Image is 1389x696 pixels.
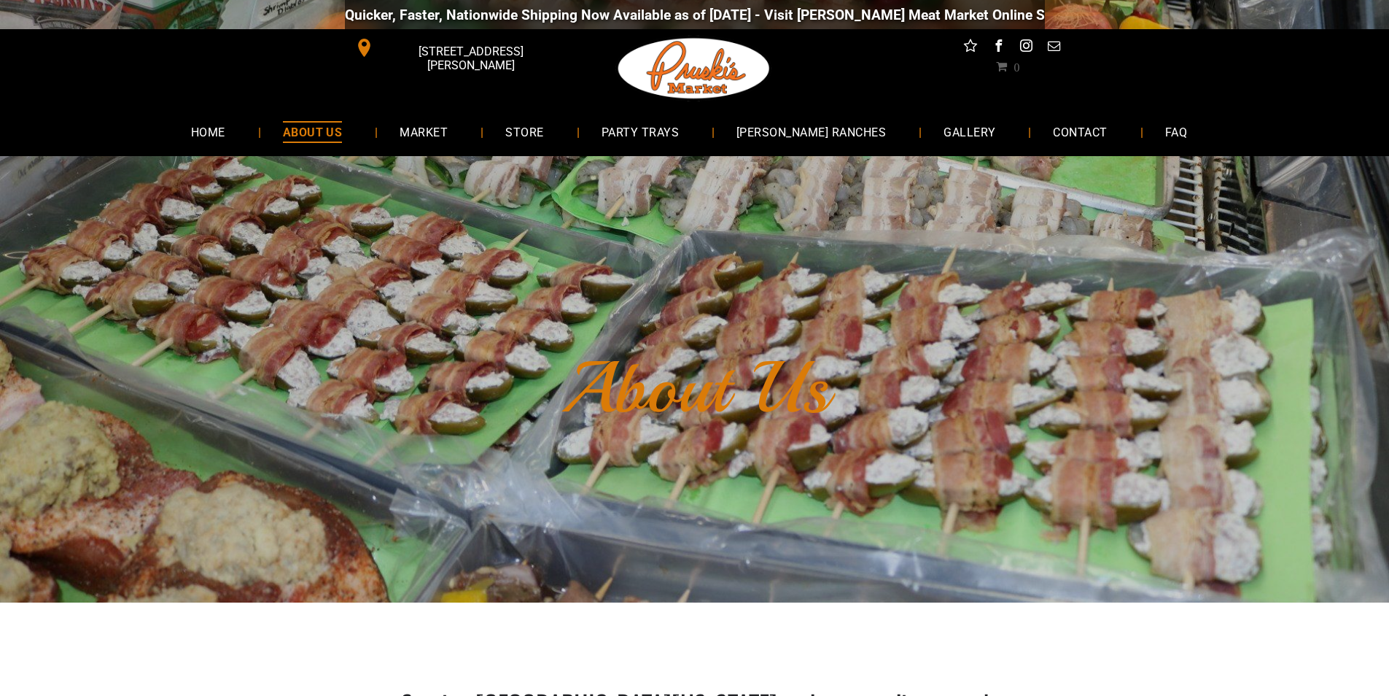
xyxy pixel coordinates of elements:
[378,112,470,151] a: MARKET
[483,112,565,151] a: STORE
[1031,112,1129,151] a: CONTACT
[989,36,1008,59] a: facebook
[261,112,365,151] a: ABOUT US
[1013,61,1019,72] span: 0
[1044,36,1063,59] a: email
[1143,112,1209,151] a: FAQ
[1016,36,1035,59] a: instagram
[715,112,908,151] a: [PERSON_NAME] RANCHES
[169,112,247,151] a: HOME
[345,36,568,59] a: [STREET_ADDRESS][PERSON_NAME]
[961,36,980,59] a: Social network
[561,343,829,433] font: About Us
[922,112,1017,151] a: GALLERY
[615,29,773,108] img: Pruski-s+Market+HQ+Logo2-1920w.png
[376,37,564,80] span: [STREET_ADDRESS][PERSON_NAME]
[580,112,701,151] a: PARTY TRAYS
